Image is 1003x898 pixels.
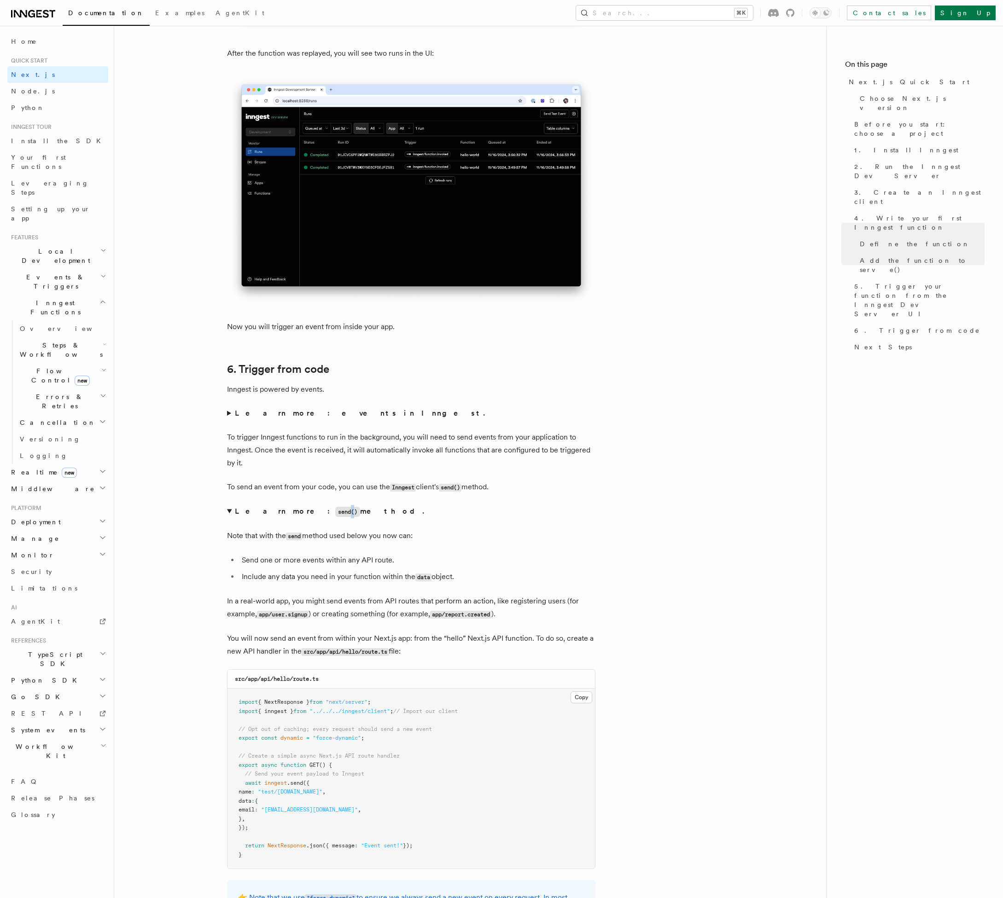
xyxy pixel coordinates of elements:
[258,708,293,714] span: { inngest }
[335,507,360,517] code: send()
[258,699,309,705] span: { NextResponse }
[239,806,255,813] span: email
[854,326,980,335] span: 6. Trigger from code
[303,780,309,786] span: ({
[16,392,100,411] span: Errors & Retries
[7,57,47,64] span: Quick start
[935,6,996,20] a: Sign Up
[150,3,210,25] a: Examples
[403,842,413,849] span: });
[854,162,985,180] span: 2. Run the Inngest Dev Server
[7,269,108,295] button: Events & Triggers
[851,322,985,339] a: 6. Trigger from code
[287,780,303,786] span: .send
[239,852,242,858] span: }
[7,272,100,291] span: Events & Triggers
[7,234,38,241] span: Features
[309,708,390,714] span: "../../../inngest/client"
[851,210,985,236] a: 4. Write your first Inngest function
[7,33,108,50] a: Home
[306,735,309,741] span: =
[11,104,45,111] span: Python
[322,788,326,795] span: ,
[854,214,985,232] span: 4. Write your first Inngest function
[68,9,144,17] span: Documentation
[7,672,108,689] button: Python SDK
[358,806,361,813] span: ,
[235,409,487,417] strong: Learn more: events in Inngest.
[7,298,99,317] span: Inngest Functions
[227,363,329,376] a: 6. Trigger from code
[7,613,108,630] a: AgentKit
[11,585,77,592] span: Limitations
[851,278,985,322] a: 5. Trigger your function from the Inngest Dev Server UI
[16,414,108,431] button: Cancellation
[7,464,108,481] button: Realtimenew
[7,175,108,201] a: Leveraging Steps
[860,94,985,112] span: Choose Next.js version
[856,236,985,252] a: Define the function
[851,339,985,355] a: Next Steps
[280,762,306,768] span: function
[390,708,393,714] span: ;
[810,7,832,18] button: Toggle dark mode
[239,735,258,741] span: export
[7,201,108,226] a: Setting up your app
[261,762,277,768] span: async
[239,554,595,567] li: Send one or more events within any API route.
[227,407,595,420] summary: Learn more: events in Inngest.
[264,780,287,786] span: inngest
[11,778,41,785] span: FAQ
[7,83,108,99] a: Node.js
[7,637,46,644] span: References
[245,780,261,786] span: await
[845,74,985,90] a: Next.js Quick Start
[227,595,595,621] p: In a real-world app, you might send events from API routes that perform an action, like registeri...
[255,798,258,804] span: {
[7,517,61,527] span: Deployment
[239,708,258,714] span: import
[735,8,747,17] kbd: ⌘K
[16,337,108,363] button: Steps & Workflows
[11,71,55,78] span: Next.js
[7,547,108,563] button: Monitor
[361,842,403,849] span: "Event sent!"
[251,788,255,795] span: :
[306,842,322,849] span: .json
[860,256,985,274] span: Add the function to serve()
[245,771,364,777] span: // Send your event payload to Inngest
[7,773,108,790] a: FAQ
[7,514,108,530] button: Deployment
[7,604,17,611] span: AI
[367,699,371,705] span: ;
[7,530,108,547] button: Manage
[851,142,985,158] a: 1. Install Inngest
[245,842,264,849] span: return
[239,699,258,705] span: import
[851,116,985,142] a: Before you start: choose a project
[415,574,432,581] code: data
[11,205,90,222] span: Setting up your app
[227,320,595,333] p: Now you will trigger an event from inside your app.
[309,762,319,768] span: GET
[16,418,96,427] span: Cancellation
[7,481,108,497] button: Middleware
[576,6,753,20] button: Search...⌘K
[251,798,255,804] span: :
[235,507,426,516] strong: Learn more: method.
[302,648,389,656] code: src/app/api/hello/route.ts
[11,618,60,625] span: AgentKit
[16,320,108,337] a: Overview
[7,550,54,560] span: Monitor
[11,37,37,46] span: Home
[7,66,108,83] a: Next.js
[155,9,204,17] span: Examples
[280,735,303,741] span: dynamic
[7,580,108,597] a: Limitations
[239,753,400,759] span: // Create a simple async Next.js API route handler
[210,3,270,25] a: AgentKit
[7,123,52,131] span: Inngest tour
[286,533,302,540] code: send
[261,806,358,813] span: "[EMAIL_ADDRESS][DOMAIN_NAME]"
[239,788,251,795] span: name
